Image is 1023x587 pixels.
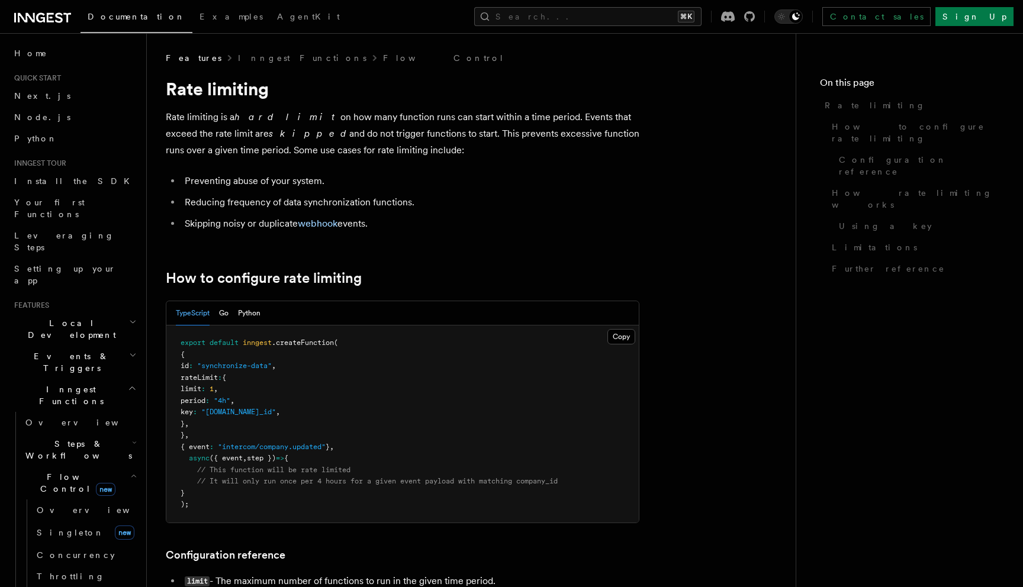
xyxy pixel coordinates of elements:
[200,12,263,21] span: Examples
[827,258,999,279] a: Further reference
[197,362,272,370] span: "synchronize-data"
[37,505,159,515] span: Overview
[197,466,350,474] span: // This function will be rate limited
[238,52,366,64] a: Inngest Functions
[270,4,347,32] a: AgentKit
[32,499,139,521] a: Overview
[189,362,193,370] span: :
[935,7,1014,26] a: Sign Up
[822,7,931,26] a: Contact sales
[14,176,137,186] span: Install the SDK
[234,111,340,122] em: hard limit
[243,454,247,462] span: ,
[181,408,193,416] span: key
[181,431,185,439] span: }
[25,418,147,427] span: Overview
[193,408,197,416] span: :
[14,231,114,252] span: Leveraging Steps
[181,215,639,232] li: Skipping noisy or duplicate events.
[9,379,139,412] button: Inngest Functions
[115,525,134,540] span: new
[9,225,139,258] a: Leveraging Steps
[9,159,66,168] span: Inngest tour
[176,301,210,325] button: TypeScript
[192,4,270,32] a: Examples
[214,396,230,405] span: "4h"
[210,385,214,393] span: 1
[37,572,105,581] span: Throttling
[284,454,288,462] span: {
[277,12,340,21] span: AgentKit
[238,301,260,325] button: Python
[334,338,338,347] span: (
[219,301,229,325] button: Go
[298,218,337,229] a: webhook
[166,270,362,286] a: How to configure rate limiting
[181,373,218,382] span: rateLimit
[9,128,139,149] a: Python
[21,466,139,499] button: Flow Controlnew
[827,237,999,258] a: Limitations
[678,11,694,22] kbd: ⌘K
[166,547,285,563] a: Configuration reference
[166,78,639,99] h1: Rate limiting
[197,477,558,485] span: // It will only run once per 4 hours for a given event payload with matching company_id
[32,521,139,544] a: Singletonnew
[839,220,932,232] span: Using a key
[181,338,205,347] span: export
[189,454,210,462] span: async
[9,301,49,310] span: Features
[243,338,272,347] span: inngest
[326,443,330,451] span: }
[272,362,276,370] span: ,
[181,194,639,211] li: Reducing frequency of data synchronization functions.
[9,383,128,407] span: Inngest Functions
[14,112,70,122] span: Node.js
[820,95,999,116] a: Rate limiting
[181,443,210,451] span: { event
[32,544,139,566] a: Concurrency
[181,396,205,405] span: period
[181,385,201,393] span: limit
[827,182,999,215] a: How rate limiting works
[834,215,999,237] a: Using a key
[181,489,185,497] span: }
[9,73,61,83] span: Quick start
[272,338,334,347] span: .createFunction
[37,550,115,560] span: Concurrency
[9,43,139,64] a: Home
[218,373,222,382] span: :
[21,433,139,466] button: Steps & Workflows
[820,76,999,95] h4: On this page
[832,241,917,253] span: Limitations
[9,317,129,341] span: Local Development
[185,576,210,586] code: limit
[181,420,185,428] span: }
[832,121,999,144] span: How to configure rate limiting
[827,116,999,149] a: How to configure rate limiting
[774,9,803,24] button: Toggle dark mode
[834,149,999,182] a: Configuration reference
[210,443,214,451] span: :
[230,396,234,405] span: ,
[218,443,326,451] span: "intercom/company.updated"
[32,566,139,587] a: Throttling
[9,107,139,128] a: Node.js
[832,263,945,275] span: Further reference
[247,454,276,462] span: step })
[205,396,210,405] span: :
[825,99,925,111] span: Rate limiting
[474,7,702,26] button: Search...⌘K
[9,170,139,192] a: Install the SDK
[181,500,189,508] span: );
[201,408,276,416] span: "[DOMAIN_NAME]_id"
[88,12,185,21] span: Documentation
[21,471,130,495] span: Flow Control
[276,408,280,416] span: ,
[201,385,205,393] span: :
[37,528,104,537] span: Singleton
[9,350,129,374] span: Events & Triggers
[14,91,70,101] span: Next.js
[14,47,47,59] span: Home
[14,134,57,143] span: Python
